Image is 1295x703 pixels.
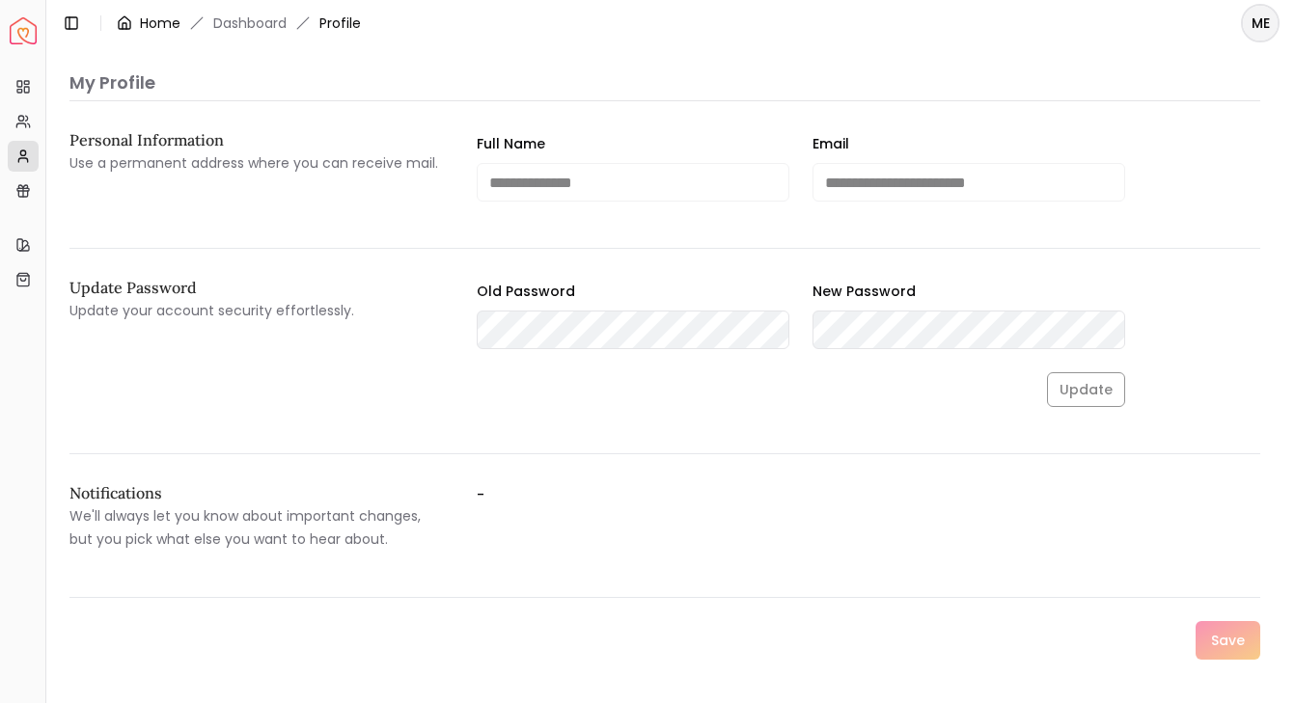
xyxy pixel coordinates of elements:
h2: Notifications [69,485,446,500]
button: ME [1241,4,1280,42]
label: New Password [813,282,916,301]
a: Home [140,14,180,33]
h2: Personal Information [69,132,446,148]
p: We'll always let you know about important changes, but you pick what else you want to hear about. [69,504,446,551]
p: My Profile [69,69,1260,96]
p: Use a permanent address where you can receive mail. [69,151,446,175]
nav: breadcrumb [117,14,361,33]
h2: Update Password [69,280,446,295]
label: - [477,485,853,551]
a: Spacejoy [10,17,37,44]
a: Dashboard [213,14,287,33]
img: Spacejoy Logo [10,17,37,44]
span: ME [1243,6,1278,41]
label: Full Name [477,134,545,153]
p: Update your account security effortlessly. [69,299,446,322]
span: Profile [319,14,361,33]
label: Email [813,134,849,153]
label: Old Password [477,282,575,301]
